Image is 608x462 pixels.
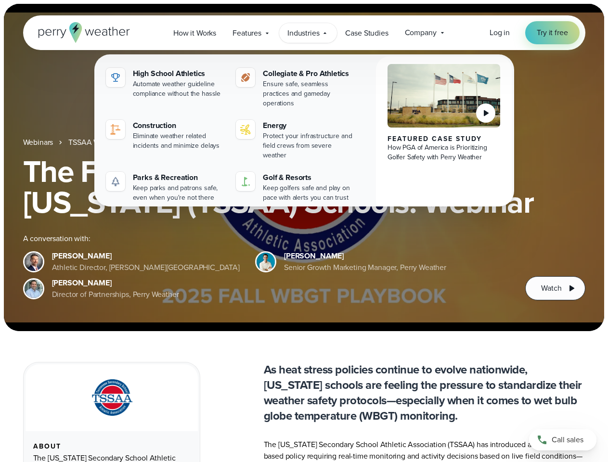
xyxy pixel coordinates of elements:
img: Jeff Wood [25,280,43,298]
img: proathletics-icon@2x-1.svg [240,72,251,83]
img: parks-icon-grey.svg [110,176,121,187]
div: A conversation with: [23,233,510,244]
div: Parks & Recreation [133,172,225,183]
a: High School Athletics Automate weather guideline compliance without the hassle [102,64,229,103]
span: Case Studies [345,27,388,39]
a: How it Works [165,23,224,43]
a: TSSAA WBGT Fall Playbook [68,137,160,148]
div: High School Athletics [133,68,225,79]
span: Call sales [552,434,583,446]
img: PGA of America, Frisco Campus [388,64,501,128]
img: energy-icon@2x-1.svg [240,124,251,135]
div: Director of Partnerships, Perry Weather [52,289,179,300]
div: Keep golfers safe and play on pace with alerts you can trust [263,183,355,203]
div: [PERSON_NAME] [52,277,179,289]
div: Keep parks and patrons safe, even when you're not there [133,183,225,203]
div: Ensure safe, seamless practices and gameday operations [263,79,355,108]
span: Company [405,27,437,38]
div: About [33,443,190,450]
div: Energy [263,120,355,131]
a: Golf & Resorts Keep golfers safe and play on pace with alerts you can trust [232,168,359,206]
a: Case Studies [337,23,396,43]
div: Automate weather guideline compliance without the hassle [133,79,225,99]
img: TSSAA-Tennessee-Secondary-School-Athletic-Association.svg [79,376,144,420]
div: Collegiate & Pro Athletics [263,68,355,79]
a: Try it free [525,21,579,44]
a: Call sales [529,429,596,450]
p: As heat stress policies continue to evolve nationwide, [US_STATE] schools are feeling the pressur... [264,362,585,423]
img: Spencer Patton, Perry Weather [257,253,275,271]
a: Collegiate & Pro Athletics Ensure safe, seamless practices and gameday operations [232,64,359,112]
div: How PGA of America is Prioritizing Golfer Safety with Perry Weather [388,143,501,162]
span: How it Works [173,27,216,39]
a: Webinars [23,137,53,148]
span: Features [233,27,261,39]
img: Brian Wyatt [25,253,43,271]
span: Log in [490,27,510,38]
span: Try it free [537,27,568,38]
span: Industries [287,27,319,39]
nav: Breadcrumb [23,137,585,148]
div: Golf & Resorts [263,172,355,183]
div: Senior Growth Marketing Manager, Perry Weather [284,262,446,273]
a: Log in [490,27,510,38]
div: Eliminate weather related incidents and minimize delays [133,131,225,151]
div: Athletic Director, [PERSON_NAME][GEOGRAPHIC_DATA] [52,262,240,273]
h1: The Fall WBGT Playbook for [US_STATE] (TSSAA) Schools: Webinar [23,156,585,218]
img: golf-iconV2.svg [240,176,251,187]
div: Protect your infrastructure and field crews from severe weather [263,131,355,160]
span: Watch [541,282,561,294]
button: Watch [525,276,585,300]
img: highschool-icon.svg [110,72,121,83]
div: Featured Case Study [388,135,501,143]
img: construction perry weather [110,124,121,135]
a: Parks & Recreation Keep parks and patrons safe, even when you're not there [102,168,229,206]
a: Energy Protect your infrastructure and field crews from severe weather [232,116,359,164]
a: construction perry weather Construction Eliminate weather related incidents and minimize delays [102,116,229,154]
a: PGA of America, Frisco Campus Featured Case Study How PGA of America is Prioritizing Golfer Safet... [376,56,512,214]
div: [PERSON_NAME] [52,250,240,262]
div: [PERSON_NAME] [284,250,446,262]
div: Construction [133,120,225,131]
